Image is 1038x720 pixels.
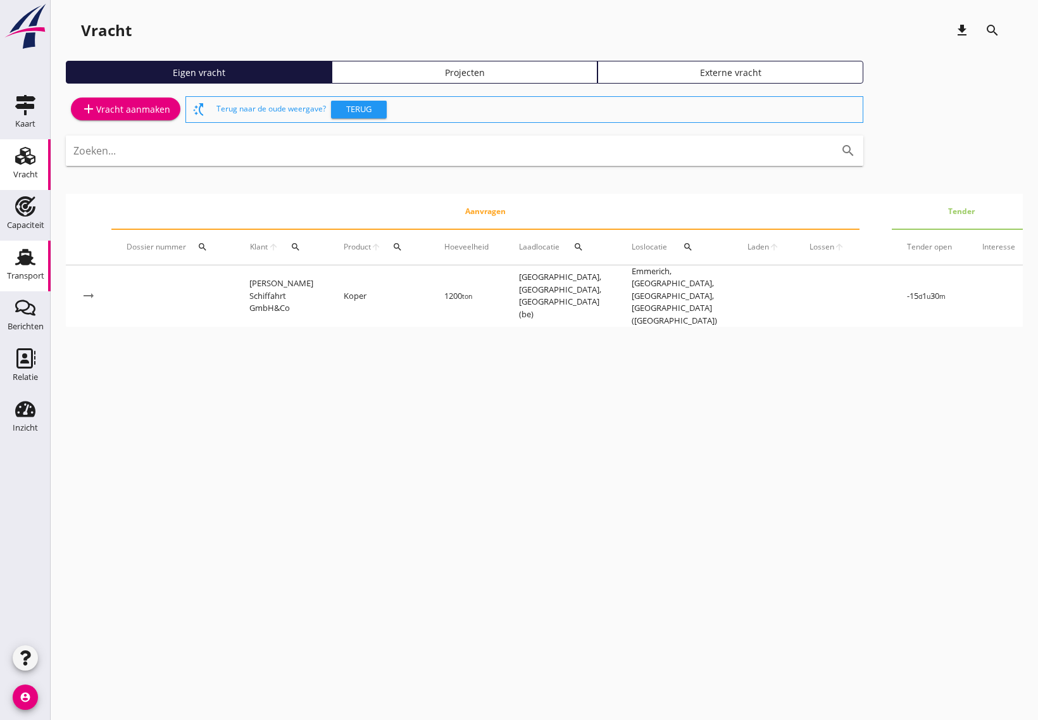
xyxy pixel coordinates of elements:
[918,292,922,301] small: d
[3,3,48,50] img: logo-small.a267ee39.svg
[191,102,206,117] i: switch_access_shortcut
[216,97,858,122] div: Terug naar de oude weergave?
[616,265,732,327] td: Emmerich, [GEOGRAPHIC_DATA], [GEOGRAPHIC_DATA], [GEOGRAPHIC_DATA] ([GEOGRAPHIC_DATA])
[444,290,472,301] span: 1200
[197,242,208,252] i: search
[344,241,371,253] span: Product
[81,288,96,303] i: arrow_right_alt
[71,98,180,120] a: Vracht aanmaken
[462,292,472,301] small: ton
[291,242,301,252] i: search
[907,290,946,301] span: -15 1 30
[81,20,132,41] div: Vracht
[603,66,858,79] div: Externe vracht
[111,194,860,229] th: Aanvragen
[834,242,844,252] i: arrow_upward
[7,272,44,280] div: Transport
[13,424,38,432] div: Inzicht
[328,265,429,327] td: Koper
[392,242,403,252] i: search
[81,101,170,117] div: Vracht aanmaken
[982,241,1015,253] div: Interesse
[632,232,717,262] div: Loslocatie
[268,242,278,252] i: arrow_upward
[597,61,863,84] a: Externe vracht
[7,221,44,229] div: Capaciteit
[939,292,946,301] small: m
[13,373,38,381] div: Relatie
[769,242,779,252] i: arrow_upward
[907,241,952,253] div: Tender open
[127,232,219,262] div: Dossier nummer
[332,61,597,84] a: Projecten
[249,241,268,253] span: Klant
[13,170,38,179] div: Vracht
[444,241,489,253] div: Hoeveelheid
[337,66,592,79] div: Projecten
[72,66,326,79] div: Eigen vracht
[234,265,328,327] td: [PERSON_NAME] Schiffahrt GmbH&Co
[504,265,616,327] td: [GEOGRAPHIC_DATA], [GEOGRAPHIC_DATA], [GEOGRAPHIC_DATA] (be)
[8,322,44,331] div: Berichten
[73,141,820,161] input: Zoeken...
[331,101,387,118] button: Terug
[81,101,96,117] i: add
[985,23,1000,38] i: search
[15,120,35,128] div: Kaart
[892,194,1030,229] th: Tender
[371,242,381,252] i: arrow_upward
[927,292,930,301] small: u
[747,241,769,253] span: Laden
[336,103,382,116] div: Terug
[841,143,856,158] i: search
[810,241,834,253] span: Lossen
[954,23,970,38] i: download
[13,685,38,710] i: account_circle
[683,242,693,252] i: search
[573,242,584,252] i: search
[66,61,332,84] a: Eigen vracht
[519,232,601,262] div: Laadlocatie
